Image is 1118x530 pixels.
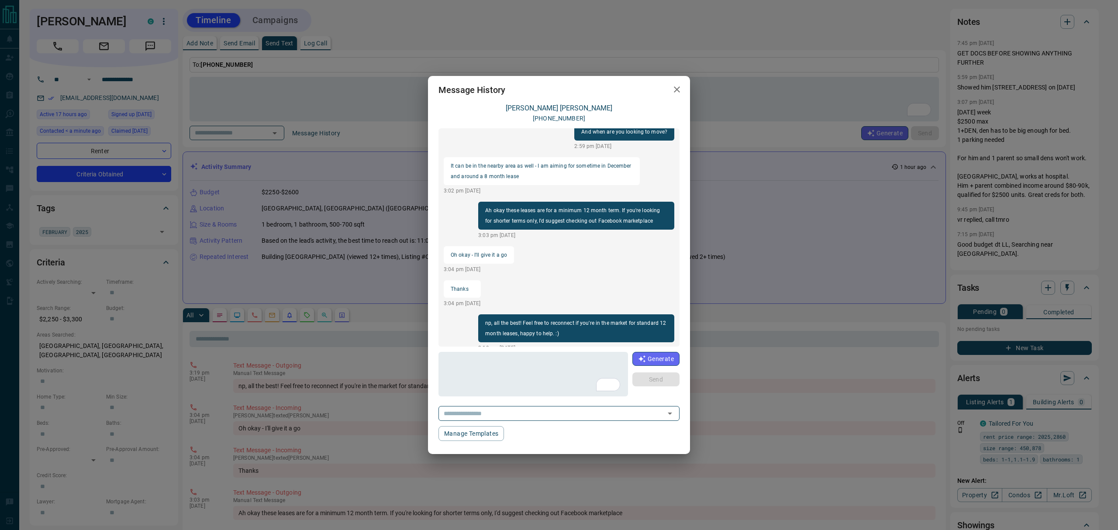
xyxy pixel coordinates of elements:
p: Thanks [451,284,474,294]
p: 3:02 pm [DATE] [444,187,640,195]
p: And when are you looking to move? [581,127,667,137]
p: 3:04 pm [DATE] [444,265,514,273]
p: Ah okay these leases are for a minimum 12 month term. If you're looking for shorter terms only, I... [485,205,667,226]
p: 2:59 pm [DATE] [574,142,674,150]
textarea: To enrich screen reader interactions, please activate Accessibility in Grammarly extension settings [445,356,622,393]
p: It can be in the nearby area as well - I am aiming for sometime in December and around a 8 month ... [451,161,633,182]
p: [PHONE_NUMBER] [533,114,585,123]
button: Manage Templates [438,426,504,441]
p: np, all the best! Feel free to reconnect if you're in the market for standard 12 month leases, ha... [485,318,667,339]
button: Open [664,407,676,420]
a: [PERSON_NAME] [PERSON_NAME] [506,104,612,112]
p: 3:19 pm [DATE] [478,344,674,352]
p: Oh okay - I'll give it a go [451,250,507,260]
button: Generate [632,352,680,366]
p: 3:03 pm [DATE] [478,231,674,239]
h2: Message History [428,76,516,104]
p: 3:04 pm [DATE] [444,299,481,307]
